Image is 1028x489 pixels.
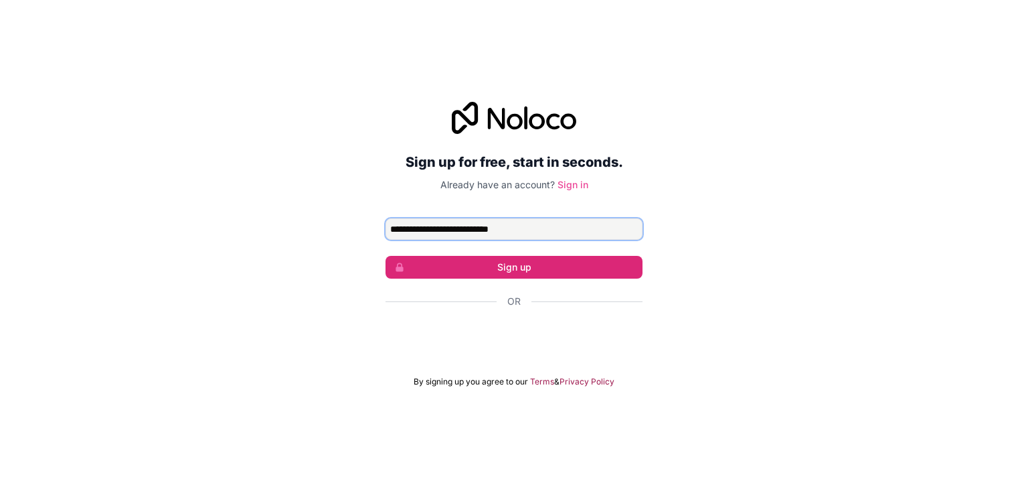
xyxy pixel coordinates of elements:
input: Email address [385,218,642,240]
span: Or [507,295,521,308]
a: Terms [530,376,554,387]
a: Sign in [558,179,588,190]
button: Sign up [385,256,642,279]
span: By signing up you agree to our [414,376,528,387]
span: Already have an account? [440,179,555,190]
a: Privacy Policy [560,376,614,387]
h2: Sign up for free, start in seconds. [385,150,642,174]
iframe: Кнопка "Войти с аккаунтом Google" [379,323,649,352]
span: & [554,376,560,387]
